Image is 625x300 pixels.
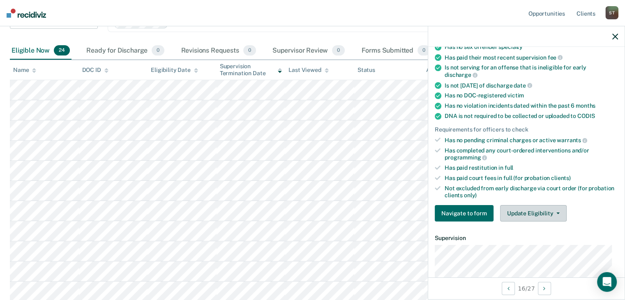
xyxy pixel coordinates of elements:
[597,272,617,292] div: Open Intercom Messenger
[507,92,524,99] span: victim
[445,136,618,144] div: Has no pending criminal charges or active
[445,185,618,199] div: Not excluded from early discharge via court order (for probation clients
[10,42,71,60] div: Eligible Now
[82,67,108,74] div: DOC ID
[445,64,618,78] div: Is not serving for an offense that is ineligible for early
[417,45,430,56] span: 0
[548,54,563,61] span: fee
[445,102,618,109] div: Has no violation incidents dated within the past 6
[445,147,618,161] div: Has completed any court-ordered interventions and/or
[605,6,618,19] div: S T
[271,42,347,60] div: Supervisor Review
[357,67,375,74] div: Status
[435,205,497,222] a: Navigate to form link
[500,205,567,222] button: Update Eligibility
[332,45,345,56] span: 0
[426,67,465,74] div: Assigned to
[288,67,328,74] div: Last Viewed
[464,192,477,198] span: only)
[514,82,532,89] span: date
[7,9,46,18] img: Recidiviz
[445,164,618,171] div: Has paid restitution in
[445,82,618,89] div: Is not [DATE] of discharge
[179,42,257,60] div: Revisions Requests
[538,282,551,295] button: Next Opportunity
[577,113,595,119] span: CODIS
[220,63,282,77] div: Supervision Termination Date
[445,72,477,78] span: discharge
[502,282,515,295] button: Previous Opportunity
[557,137,587,143] span: warrants
[445,44,618,51] div: Has no sex offender
[435,205,494,222] button: Navigate to form
[498,44,523,50] span: specialty
[505,164,513,171] span: full
[54,45,70,56] span: 24
[445,175,618,182] div: Has paid court fees in full (for probation
[435,126,618,133] div: Requirements for officers to check
[576,102,595,109] span: months
[445,92,618,99] div: Has no DOC-registered
[435,235,618,242] dt: Supervision
[428,277,625,299] div: 16 / 27
[551,175,571,181] span: clients)
[445,113,618,120] div: DNA is not required to be collected or uploaded to
[85,42,166,60] div: Ready for Discharge
[13,67,36,74] div: Name
[243,45,256,56] span: 0
[360,42,432,60] div: Forms Submitted
[445,54,618,61] div: Has paid their most recent supervision
[445,154,487,161] span: programming
[152,45,164,56] span: 0
[151,67,198,74] div: Eligibility Date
